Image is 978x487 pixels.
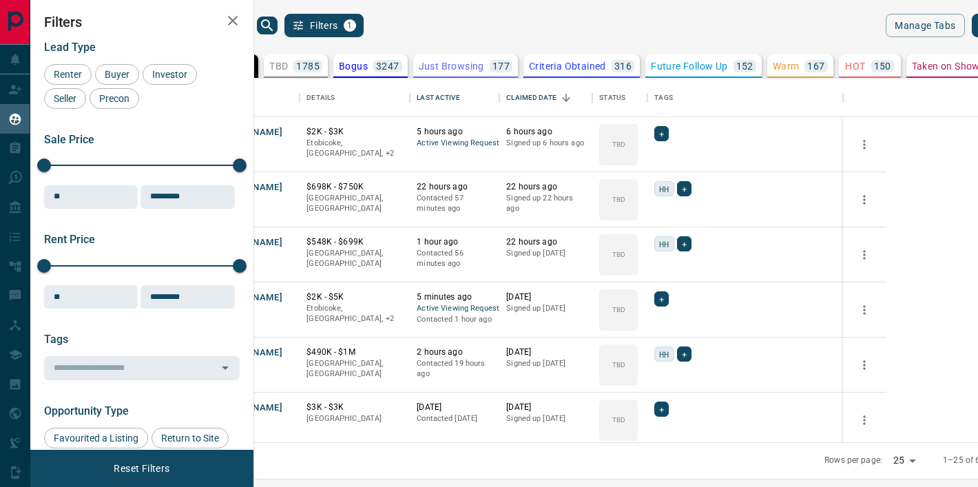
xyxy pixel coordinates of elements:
[44,428,148,448] div: Favourited a Listing
[306,402,403,413] p: $3K - $3K
[306,126,403,138] p: $2K - $3K
[419,61,484,71] p: Just Browsing
[612,304,625,315] p: TBD
[651,61,727,71] p: Future Follow Up
[417,413,492,424] p: Contacted [DATE]
[854,189,875,210] button: more
[44,14,240,30] h2: Filters
[654,126,669,141] div: +
[306,248,403,269] p: [GEOGRAPHIC_DATA], [GEOGRAPHIC_DATA]
[44,41,96,54] span: Lead Type
[44,133,94,146] span: Sale Price
[506,413,585,424] p: Signed up [DATE]
[682,237,687,251] span: +
[612,249,625,260] p: TBD
[376,61,399,71] p: 3247
[506,346,585,358] p: [DATE]
[49,433,143,444] span: Favourited a Listing
[44,233,95,246] span: Rent Price
[417,303,492,315] span: Active Viewing Request
[306,413,403,424] p: [GEOGRAPHIC_DATA]
[506,358,585,369] p: Signed up [DATE]
[143,64,197,85] div: Investor
[677,181,691,196] div: +
[854,134,875,155] button: more
[306,358,403,380] p: [GEOGRAPHIC_DATA], [GEOGRAPHIC_DATA]
[592,79,647,117] div: Status
[417,79,459,117] div: Last Active
[506,193,585,214] p: Signed up 22 hours ago
[410,79,499,117] div: Last Active
[306,193,403,214] p: [GEOGRAPHIC_DATA], [GEOGRAPHIC_DATA]
[339,61,368,71] p: Bogus
[682,347,687,361] span: +
[506,236,585,248] p: 22 hours ago
[417,291,492,303] p: 5 minutes ago
[216,358,235,377] button: Open
[306,181,403,193] p: $698K - $750K
[492,61,510,71] p: 177
[95,64,139,85] div: Buyer
[203,79,300,117] div: Name
[854,245,875,265] button: more
[612,139,625,149] p: TBD
[824,455,882,466] p: Rows per page:
[90,88,139,109] div: Precon
[417,358,492,380] p: Contacted 19 hours ago
[888,450,921,470] div: 25
[499,79,592,117] div: Claimed Date
[599,79,625,117] div: Status
[874,61,891,71] p: 150
[147,69,192,80] span: Investor
[306,138,403,159] p: Midtown | Central, Vaughan
[100,69,134,80] span: Buyer
[854,355,875,375] button: more
[506,181,585,193] p: 22 hours ago
[659,127,664,141] span: +
[654,291,669,307] div: +
[659,347,669,361] span: HH
[44,333,68,346] span: Tags
[306,291,403,303] p: $2K - $5K
[300,79,410,117] div: Details
[269,61,288,71] p: TBD
[659,402,664,416] span: +
[417,138,492,149] span: Active Viewing Request
[296,61,320,71] p: 1785
[152,428,229,448] div: Return to Site
[306,236,403,248] p: $548K - $699K
[529,61,606,71] p: Criteria Obtained
[845,61,865,71] p: HOT
[417,248,492,269] p: Contacted 56 minutes ago
[417,314,492,325] p: Contacted 1 hour ago
[654,402,669,417] div: +
[257,17,278,34] button: search button
[306,303,403,324] p: Midtown | Central, Toronto
[506,402,585,413] p: [DATE]
[44,88,86,109] div: Seller
[506,79,556,117] div: Claimed Date
[49,69,87,80] span: Renter
[44,64,92,85] div: Renter
[417,181,492,193] p: 22 hours ago
[647,79,842,117] div: Tags
[612,360,625,370] p: TBD
[417,236,492,248] p: 1 hour ago
[677,236,691,251] div: +
[105,457,178,480] button: Reset Filters
[94,93,134,104] span: Precon
[506,126,585,138] p: 6 hours ago
[854,410,875,431] button: more
[654,79,673,117] div: Tags
[886,14,964,37] button: Manage Tabs
[506,303,585,314] p: Signed up [DATE]
[612,415,625,425] p: TBD
[677,346,691,362] div: +
[284,14,364,37] button: Filters1
[612,194,625,205] p: TBD
[417,402,492,413] p: [DATE]
[345,21,355,30] span: 1
[306,79,335,117] div: Details
[614,61,632,71] p: 316
[44,404,129,417] span: Opportunity Type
